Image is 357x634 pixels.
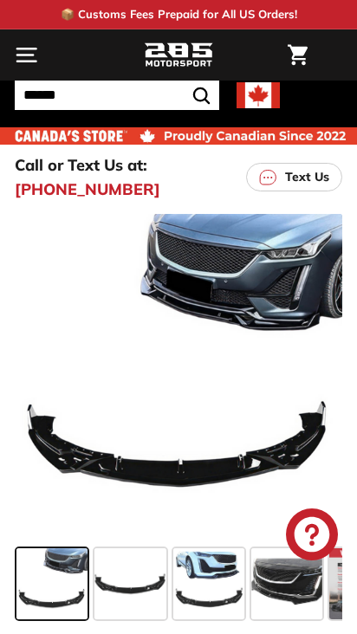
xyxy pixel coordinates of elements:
[246,163,342,191] a: Text Us
[281,508,343,565] inbox-online-store-chat: Shopify online store chat
[61,6,297,23] p: 📦 Customs Fees Prepaid for All US Orders!
[15,153,147,177] p: Call or Text Us at:
[15,81,219,110] input: Search
[285,168,329,186] p: Text Us
[15,178,160,201] a: [PHONE_NUMBER]
[144,41,213,70] img: Logo_285_Motorsport_areodynamics_components
[279,30,316,80] a: Cart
